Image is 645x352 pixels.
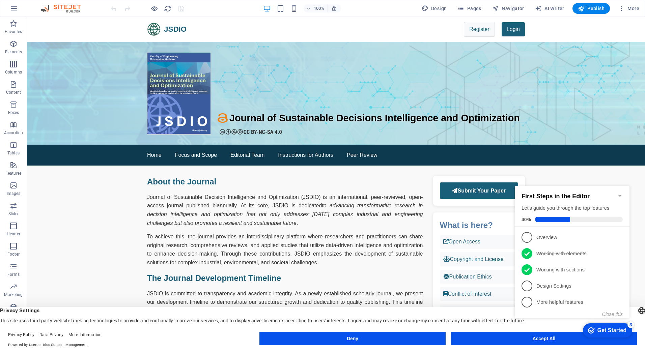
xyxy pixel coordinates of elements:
p: Working with elements [24,74,105,81]
span: Navigator [492,5,524,12]
div: Get Started 3 items remaining, 40% complete [71,147,120,161]
p: Working with sections [24,90,105,97]
p: Design Settings [24,106,105,113]
p: Forms [7,272,20,277]
p: More helpful features [24,122,105,129]
button: AI Writer [532,3,567,14]
button: reload [164,4,172,12]
li: More helpful features [3,118,117,134]
li: Working with elements [3,69,117,85]
h6: 100% [314,4,325,12]
button: More [615,3,642,14]
div: Get Started [85,151,114,157]
span: Publish [578,5,605,12]
div: Design (Ctrl+Alt+Y) [419,3,450,14]
li: Working with sections [3,85,117,101]
p: Accordion [4,130,23,136]
p: Features [5,171,22,176]
button: Click here to leave preview mode and continue editing [150,4,158,12]
li: Overview [3,53,117,69]
img: Editor Logo [39,4,89,12]
p: Header [7,231,20,237]
p: Footer [7,252,20,257]
button: Close this [90,135,111,141]
button: Pages [455,3,484,14]
p: Marketing [4,292,23,297]
div: Let's guide you through the top features [9,28,111,35]
p: Boxes [8,110,19,115]
div: 3 [115,145,122,152]
p: Favorites [5,29,22,34]
span: More [618,5,639,12]
p: Elements [5,49,22,55]
p: Overview [24,58,105,65]
span: 40% [9,40,23,46]
button: 100% [304,4,328,12]
span: AI Writer [535,5,564,12]
i: On resize automatically adjust zoom level to fit chosen device. [331,5,337,11]
button: Navigator [489,3,527,14]
p: Columns [5,69,22,75]
button: Publish [572,3,610,14]
p: Content [6,90,21,95]
h2: First Steps in the Editor [9,17,111,24]
div: Minimize checklist [105,17,111,22]
span: Pages [457,5,481,12]
i: Reload page [164,5,172,12]
span: Design [422,5,447,12]
li: Design Settings [3,101,117,118]
p: Slider [8,211,19,216]
button: Design [419,3,450,14]
p: Images [7,191,21,196]
p: Tables [7,150,20,156]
